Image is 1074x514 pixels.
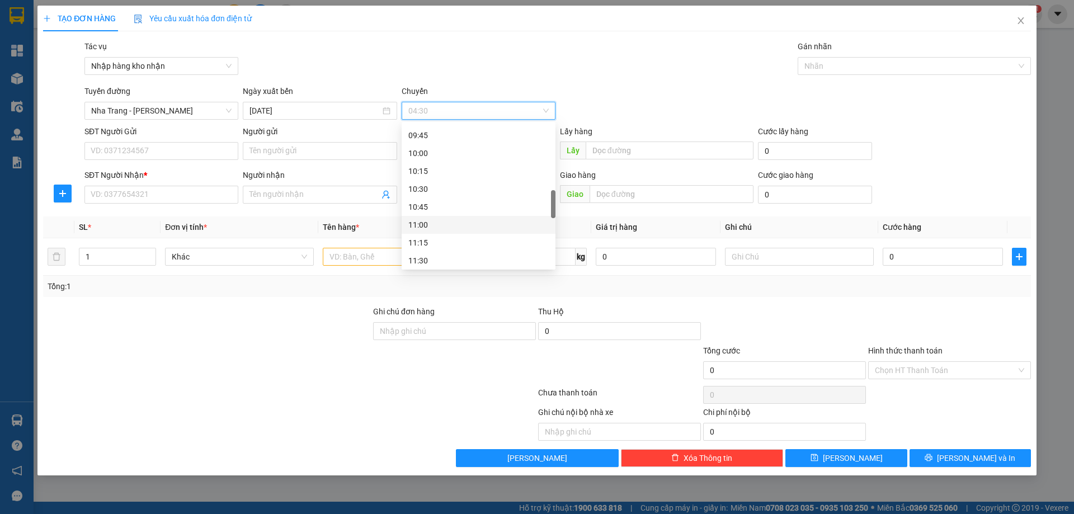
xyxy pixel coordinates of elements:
div: SĐT Người Gửi [84,125,238,138]
div: Chưa thanh toán [537,386,702,406]
label: Cước giao hàng [758,171,813,180]
span: plus [1012,252,1026,261]
button: Close [1005,6,1037,37]
span: SL [79,223,88,232]
span: delete [671,454,679,463]
div: 09:45 [408,129,549,142]
span: Giao [560,185,590,203]
span: Xóa Thông tin [684,452,732,464]
button: [PERSON_NAME] [456,449,619,467]
th: Ghi chú [720,216,878,238]
div: Chuyến [402,85,555,102]
label: Ghi chú đơn hàng [373,307,435,316]
span: 0386165549 [92,74,143,85]
div: SĐT Người Nhận [84,169,238,181]
span: 0949664770 [4,68,55,79]
input: VD: Bàn, Ghế [323,248,472,266]
input: Cước lấy hàng [758,142,872,160]
span: Đơn vị tính [165,223,207,232]
span: plus [54,189,71,198]
span: [PERSON_NAME] [92,62,160,73]
input: Ghi Chú [725,248,874,266]
div: 11:30 [408,254,549,267]
span: VP CT3 [GEOGRAPHIC_DATA] [4,33,91,54]
div: 11:00 [408,219,549,231]
span: Khác [172,248,307,265]
strong: Nhận: [92,27,148,48]
label: Tác vụ [84,42,107,51]
span: user-add [381,190,390,199]
input: 0 [596,248,716,266]
span: Lấy hàng [560,127,592,136]
button: printer[PERSON_NAME] và In [910,449,1031,467]
div: Ghi chú nội bộ nhà xe [538,406,701,423]
span: Mỹ Ca [92,50,117,60]
span: Lấy [560,142,586,159]
button: plus [54,185,72,202]
span: 04:30 [408,102,549,119]
strong: Nhà xe Đức lộc [37,6,130,22]
img: icon [134,15,143,23]
input: Dọc đường [586,142,753,159]
label: Cước lấy hàng [758,127,808,136]
span: Tổng cước [703,346,740,355]
label: Hình thức thanh toán [868,346,943,355]
span: Nhập hàng kho nhận [91,58,232,74]
span: Giao hàng [560,171,596,180]
button: plus [1012,248,1026,266]
input: Nhập ghi chú [538,423,701,441]
span: kg [576,248,587,266]
div: 11:15 [408,237,549,249]
span: [PERSON_NAME] [823,452,883,464]
div: Người nhận [243,169,397,181]
span: Cước hàng [883,223,921,232]
div: 10:15 [408,165,549,177]
span: [PERSON_NAME] [507,452,567,464]
span: Tên hàng [323,223,359,232]
span: [PERSON_NAME] và In [937,452,1015,464]
span: close [1016,16,1025,25]
input: Cước giao hàng [758,186,872,204]
div: Tuyến đường [84,85,238,102]
span: plus [43,15,51,22]
div: 10:30 [408,183,549,195]
span: save [811,454,818,463]
div: Người gửi [243,125,397,138]
button: deleteXóa Thông tin [621,449,784,467]
label: Gán nhãn [798,42,832,51]
span: printer [925,454,932,463]
input: 12/08/2025 [249,105,380,117]
div: 10:45 [408,201,549,213]
input: Ghi chú đơn hàng [373,322,536,340]
strong: Gửi: [4,33,91,54]
span: Giá trị hàng [596,223,637,232]
span: Thu Hộ [538,307,564,316]
button: save[PERSON_NAME] [785,449,907,467]
input: Dọc đường [590,185,753,203]
span: TẠO ĐƠN HÀNG [43,14,116,23]
div: Ngày xuất bến [243,85,397,102]
div: Chi phí nội bộ [703,406,866,423]
div: 10:00 [408,147,549,159]
span: VP Cam Ranh [92,27,148,48]
span: Nha Trang - Phan Rang [91,102,232,119]
span: A Hiến [4,56,31,67]
div: Tổng: 1 [48,280,414,293]
span: Yêu cầu xuất hóa đơn điện tử [134,14,252,23]
button: delete [48,248,65,266]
